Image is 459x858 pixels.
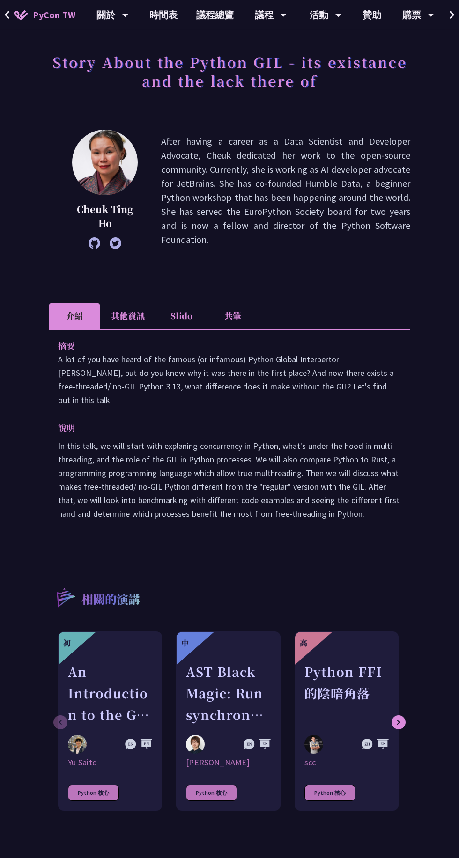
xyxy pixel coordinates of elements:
[155,303,207,329] li: Slido
[161,134,410,247] p: After having a career as a Data Scientist and Developer Advocate, Cheuk dedicated her work to the...
[33,8,75,22] span: PyCon TW
[295,631,399,811] a: 高 Python FFI 的陰暗角落 scc scc Python 核心
[72,202,138,230] p: Cheuk Ting Ho
[186,735,205,754] img: Yuichiro Tachibana
[14,10,28,20] img: Home icon of PyCon TW 2025
[186,785,237,801] div: Python 核心
[181,638,189,649] div: 中
[304,757,389,768] div: scc
[49,303,100,329] li: 介紹
[186,757,270,768] div: [PERSON_NAME]
[49,48,410,95] h1: Story About the Python GIL - its existance and the lack there of
[58,352,401,407] p: A lot of you have heard of the famous (or infamous) Python Global Interpertor [PERSON_NAME], but ...
[304,785,355,801] div: Python 核心
[58,439,401,521] p: In this talk, we will start with explaning concurrency in Python, what's under the hood in multi-...
[68,785,119,801] div: Python 核心
[63,638,71,649] div: 初
[304,661,389,726] div: Python FFI 的陰暗角落
[304,735,323,754] img: scc
[207,303,259,329] li: 共筆
[68,757,152,768] div: Yu Saito
[58,631,162,811] a: 初 An Introduction to the GIL for Python Beginners: Disabling It in Python 3.13 and Leveraging Con...
[72,130,138,195] img: Cheuk Ting Ho
[68,661,152,726] div: An Introduction to the GIL for Python Beginners: Disabling It in Python 3.13 and Leveraging Concu...
[300,638,307,649] div: 高
[5,3,85,27] a: PyCon TW
[186,661,270,726] div: AST Black Magic: Run synchronous Python code on asynchronous Pyodide
[58,421,382,434] p: 說明
[81,591,140,609] p: 相關的演講
[58,339,382,352] p: 摘要
[43,574,88,620] img: r3.8d01567.svg
[176,631,280,811] a: 中 AST Black Magic: Run synchronous Python code on asynchronous Pyodide Yuichiro Tachibana [PERSON...
[100,303,155,329] li: 其他資訊
[68,735,87,754] img: Yu Saito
